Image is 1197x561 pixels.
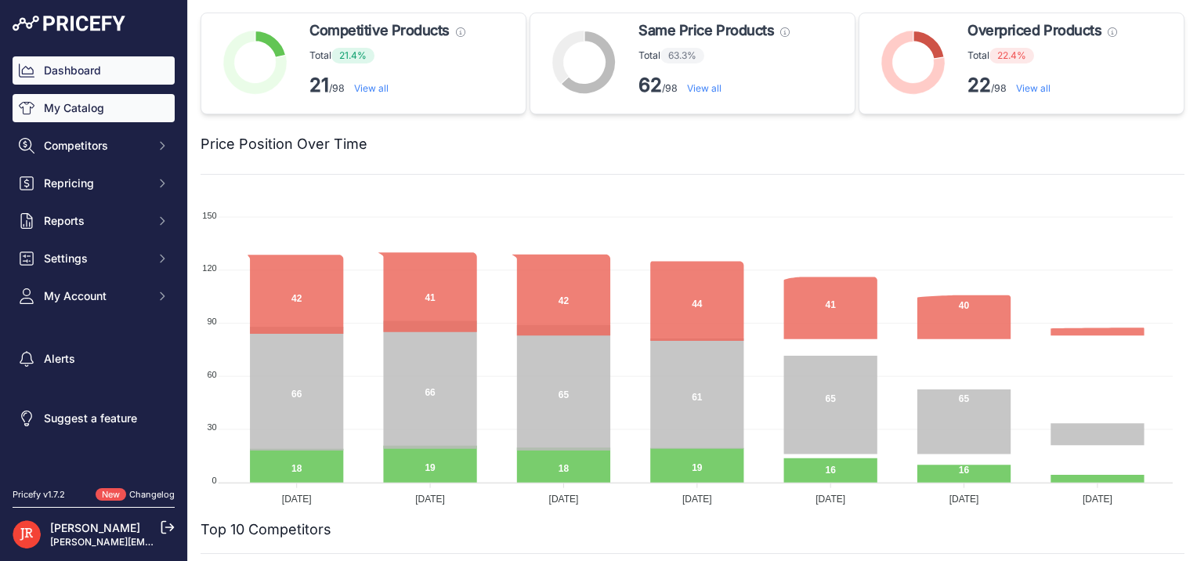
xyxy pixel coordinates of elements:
a: View all [687,82,721,94]
button: My Account [13,282,175,310]
a: View all [1016,82,1051,94]
span: Repricing [44,176,146,191]
a: View all [354,82,389,94]
strong: 22 [967,74,991,96]
h2: Price Position Over Time [201,133,367,155]
div: Pricefy v1.7.2 [13,488,65,501]
tspan: 90 [207,317,216,326]
strong: 62 [638,74,662,96]
img: Pricefy Logo [13,16,125,31]
span: Reports [44,213,146,229]
button: Competitors [13,132,175,160]
tspan: [DATE] [282,494,312,505]
a: My Catalog [13,94,175,122]
a: Suggest a feature [13,404,175,433]
span: Same Price Products [638,20,774,42]
nav: Sidebar [13,56,175,469]
p: Total [638,48,790,63]
span: 22.4% [989,48,1034,63]
a: [PERSON_NAME][EMAIL_ADDRESS][PERSON_NAME][DOMAIN_NAME] [50,536,369,548]
tspan: [DATE] [549,494,579,505]
a: [PERSON_NAME] [50,521,140,534]
h2: Top 10 Competitors [201,519,331,541]
p: Total [309,48,465,63]
a: Dashboard [13,56,175,85]
button: Reports [13,207,175,235]
span: Competitors [44,138,146,154]
p: Total [967,48,1117,63]
span: 21.4% [331,48,374,63]
button: Repricing [13,169,175,197]
p: /98 [309,73,465,98]
tspan: [DATE] [415,494,445,505]
tspan: 120 [202,263,216,273]
p: /98 [638,73,790,98]
span: Settings [44,251,146,266]
tspan: 0 [212,476,217,485]
tspan: [DATE] [949,494,979,505]
span: My Account [44,288,146,304]
tspan: 150 [202,211,216,220]
span: Overpriced Products [967,20,1101,42]
a: Changelog [129,489,175,500]
tspan: [DATE] [1083,494,1112,505]
button: Settings [13,244,175,273]
tspan: [DATE] [815,494,845,505]
tspan: 60 [207,370,216,379]
p: /98 [967,73,1117,98]
span: 63.3% [660,48,704,63]
strong: 21 [309,74,329,96]
a: Alerts [13,345,175,373]
span: New [96,488,126,501]
tspan: 30 [207,422,216,432]
tspan: [DATE] [682,494,712,505]
span: Competitive Products [309,20,450,42]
